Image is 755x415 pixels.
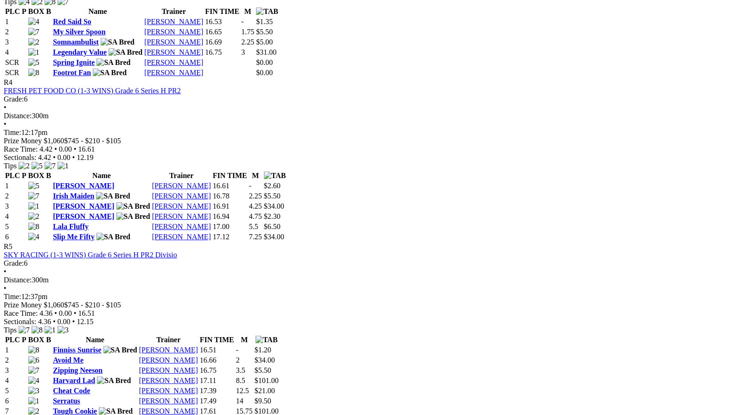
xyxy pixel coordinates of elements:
[4,268,6,275] span: •
[4,259,24,267] span: Grade:
[4,276,751,284] div: 300m
[199,345,235,355] td: 16.51
[152,202,211,210] a: [PERSON_NAME]
[5,336,20,344] span: PLC
[4,284,6,292] span: •
[52,171,151,180] th: Name
[53,397,80,405] a: Serratus
[96,233,130,241] img: SA Bred
[5,17,27,26] td: 1
[205,27,240,37] td: 16.65
[4,153,36,161] span: Sectionals:
[255,346,271,354] span: $1.20
[4,318,36,326] span: Sectionals:
[53,233,95,241] a: Slip Me Fifty
[255,397,271,405] span: $9.50
[4,293,751,301] div: 12:37pm
[53,69,91,77] a: Footrot Fan
[4,259,751,268] div: 6
[212,212,248,221] td: 16.94
[241,48,245,56] text: 3
[53,387,90,395] a: Cheat Code
[53,38,99,46] a: Somnambulist
[139,387,198,395] a: [PERSON_NAME]
[28,336,45,344] span: BOX
[249,223,258,230] text: 5.5
[264,182,281,190] span: $2.60
[241,28,254,36] text: 1.75
[28,346,39,354] img: 8
[4,301,751,309] div: Prize Money $1,060
[264,192,281,200] span: $5.50
[19,326,30,334] img: 7
[255,377,279,384] span: $101.00
[28,38,39,46] img: 2
[139,356,198,364] a: [PERSON_NAME]
[64,137,121,145] span: $745 - $210 - $105
[152,192,211,200] a: [PERSON_NAME]
[4,95,24,103] span: Grade:
[256,48,276,56] span: $31.00
[256,69,273,77] span: $0.00
[255,387,275,395] span: $21.00
[53,182,114,190] a: [PERSON_NAME]
[59,309,72,317] span: 0.00
[103,346,137,354] img: SA Bred
[236,346,238,354] text: -
[205,38,240,47] td: 16.69
[139,407,198,415] a: [PERSON_NAME]
[58,162,69,170] img: 1
[5,192,27,201] td: 2
[236,397,243,405] text: 14
[4,120,6,128] span: •
[256,58,273,66] span: $0.00
[236,407,253,415] text: 15.75
[53,153,56,161] span: •
[199,335,235,345] th: FIN TIME
[19,162,30,170] img: 2
[5,232,27,242] td: 6
[53,356,83,364] a: Avoid Me
[144,28,203,36] a: [PERSON_NAME]
[144,58,203,66] a: [PERSON_NAME]
[249,182,251,190] text: -
[5,345,27,355] td: 1
[58,318,70,326] span: 0.00
[5,396,27,406] td: 6
[241,38,254,46] text: 2.25
[4,128,751,137] div: 12:17pm
[4,78,13,86] span: R4
[212,202,248,211] td: 16.91
[256,18,273,26] span: $1.35
[256,7,278,16] img: TAB
[28,7,45,15] span: BOX
[199,376,235,385] td: 17.11
[199,356,235,365] td: 16.66
[4,251,177,259] a: SKY RACING (1-3 WINS) Grade 6 Series H PR2 Divisio
[28,69,39,77] img: 8
[116,212,150,221] img: SA Bred
[264,233,284,241] span: $34.00
[53,346,101,354] a: Finniss Sunrise
[53,202,114,210] a: [PERSON_NAME]
[28,28,39,36] img: 7
[241,18,243,26] text: -
[152,171,211,180] th: Trainer
[64,301,121,309] span: $745 - $210 - $105
[139,335,198,345] th: Trainer
[59,145,72,153] span: 0.00
[5,7,20,15] span: PLC
[39,309,52,317] span: 4.36
[46,336,51,344] span: B
[38,318,51,326] span: 4.36
[4,95,751,103] div: 6
[53,366,102,374] a: Zipping Neeson
[205,48,240,57] td: 16.75
[152,233,211,241] a: [PERSON_NAME]
[22,172,26,179] span: P
[93,69,127,77] img: SA Bred
[28,18,39,26] img: 4
[54,145,57,153] span: •
[116,202,150,211] img: SA Bred
[77,153,93,161] span: 12.19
